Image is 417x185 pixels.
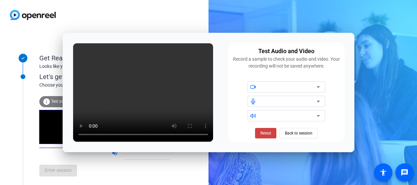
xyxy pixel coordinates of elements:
[379,169,387,176] mat-icon: accessibility
[43,98,50,106] mat-icon: info
[39,82,184,89] div: Choose your settings
[401,169,408,176] mat-icon: message
[39,72,184,82] div: Let's get connected.
[285,127,312,139] span: Back to session
[111,150,119,157] mat-icon: volume_up
[39,63,170,70] div: Looks like you've been invited to join
[39,53,170,63] div: Get Ready!
[255,128,276,138] button: Retest
[258,47,314,56] div: Test Audio and Video
[280,128,318,138] button: Back to session
[232,56,341,70] div: Record a sample to check your audio and video. Your recording will not be saved anywhere.
[260,130,271,136] span: Retest
[51,99,97,104] span: Test your audio and video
